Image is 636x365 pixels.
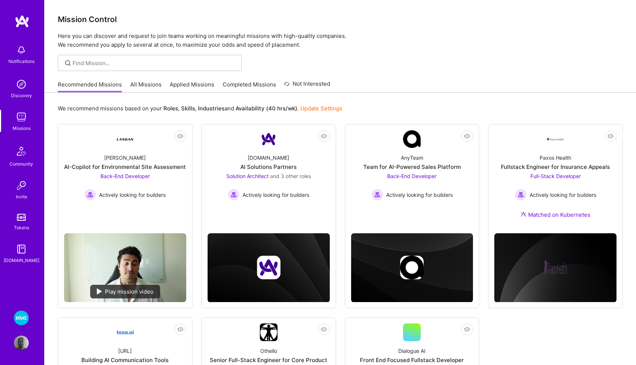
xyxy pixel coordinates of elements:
[181,105,195,112] b: Skills
[13,124,31,132] div: Missions
[520,211,590,219] div: Matched on Kubernetes
[14,242,29,256] img: guide book
[12,336,31,350] a: User Avatar
[321,326,327,332] i: icon EyeClosed
[228,189,240,201] img: Actively looking for builders
[260,130,278,148] img: Company Logo
[401,154,423,162] div: AnyTeam
[73,59,236,67] input: Find Mission...
[64,233,186,302] img: No Mission
[520,211,526,217] img: Ateam Purple Icon
[270,173,311,179] span: and 3 other roles
[116,130,134,148] img: Company Logo
[547,137,564,141] img: Company Logo
[58,15,623,24] h3: Mission Control
[386,191,453,199] span: Actively looking for builders
[177,133,183,139] i: icon EyeClosed
[464,133,470,139] i: icon EyeClosed
[494,233,616,302] img: cover
[243,191,309,199] span: Actively looking for builders
[8,57,35,65] div: Notifications
[284,79,330,93] a: Not Interested
[501,163,610,171] div: Fullstack Engineer for Insurance Appeals
[14,178,29,193] img: Invite
[99,191,166,199] span: Actively looking for builders
[100,173,150,179] span: Back-End Developer
[530,173,581,179] span: Full-Stack Developer
[260,347,277,355] div: Othello
[14,43,29,57] img: bell
[464,326,470,332] i: icon EyeClosed
[226,173,269,179] span: Solution Architect
[387,173,437,179] span: Back-End Developer
[64,163,186,171] div: AI-Copilot for Environmental Site Assessment
[17,214,26,221] img: tokens
[400,256,424,279] img: Company logo
[14,77,29,92] img: discovery
[170,81,214,93] a: Applied Missions
[15,15,29,28] img: logo
[163,105,178,112] b: Roles
[398,347,425,355] div: Dialogue AI
[13,142,30,160] img: Community
[4,256,39,264] div: [DOMAIN_NAME]
[11,92,32,99] div: Discovery
[104,154,146,162] div: [PERSON_NAME]
[14,110,29,124] img: teamwork
[360,356,464,364] div: Front End Focused Fullstack Developer
[12,311,31,325] a: Wolt - Fintech: Payments Expansion Team
[403,130,421,148] img: Company Logo
[90,285,160,298] div: Play mission video
[97,288,102,294] img: play
[64,59,72,67] i: icon SearchGrey
[16,193,27,201] div: Invite
[116,323,134,341] img: Company Logo
[240,163,297,171] div: AI Solutions Partners
[198,105,225,112] b: Industries
[351,233,473,302] img: cover
[208,130,330,213] a: Company Logo[DOMAIN_NAME]AI Solutions PartnersSolution Architect and 3 other rolesActively lookin...
[81,356,169,364] div: Building AI Communication Tools
[177,326,183,332] i: icon EyeClosed
[248,154,289,162] div: [DOMAIN_NAME]
[58,32,623,49] p: Here you can discover and request to join teams working on meaningful missions with high-quality ...
[58,104,342,112] p: We recommend missions based on your , , and .
[494,130,616,227] a: Company LogoPaxos HealthFullstack Engineer for Insurance AppealsFull-Stack Developer Actively loo...
[515,189,527,201] img: Actively looking for builders
[58,81,122,93] a: Recommended Missions
[14,311,29,325] img: Wolt - Fintech: Payments Expansion Team
[257,256,280,279] img: Company logo
[84,189,96,201] img: Actively looking for builders
[608,133,614,139] i: icon EyeClosed
[321,133,327,139] i: icon EyeClosed
[260,323,278,341] img: Company Logo
[208,233,330,302] img: cover
[351,130,473,213] a: Company LogoAnyTeamTeam for AI-Powered Sales PlatformBack-End Developer Actively looking for buil...
[363,163,461,171] div: Team for AI-Powered Sales Platform
[64,130,186,227] a: Company Logo[PERSON_NAME]AI-Copilot for Environmental Site AssessmentBack-End Developer Actively ...
[130,81,162,93] a: All Missions
[236,105,297,112] b: Availability (40 hrs/wk)
[10,160,33,168] div: Community
[540,154,571,162] div: Paxos Health
[118,347,132,355] div: [URL]
[544,256,567,280] img: Company logo
[14,224,29,231] div: Tokens
[530,191,596,199] span: Actively looking for builders
[371,189,383,201] img: Actively looking for builders
[300,105,342,112] a: Update Settings
[14,336,29,350] img: User Avatar
[223,81,276,93] a: Completed Missions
